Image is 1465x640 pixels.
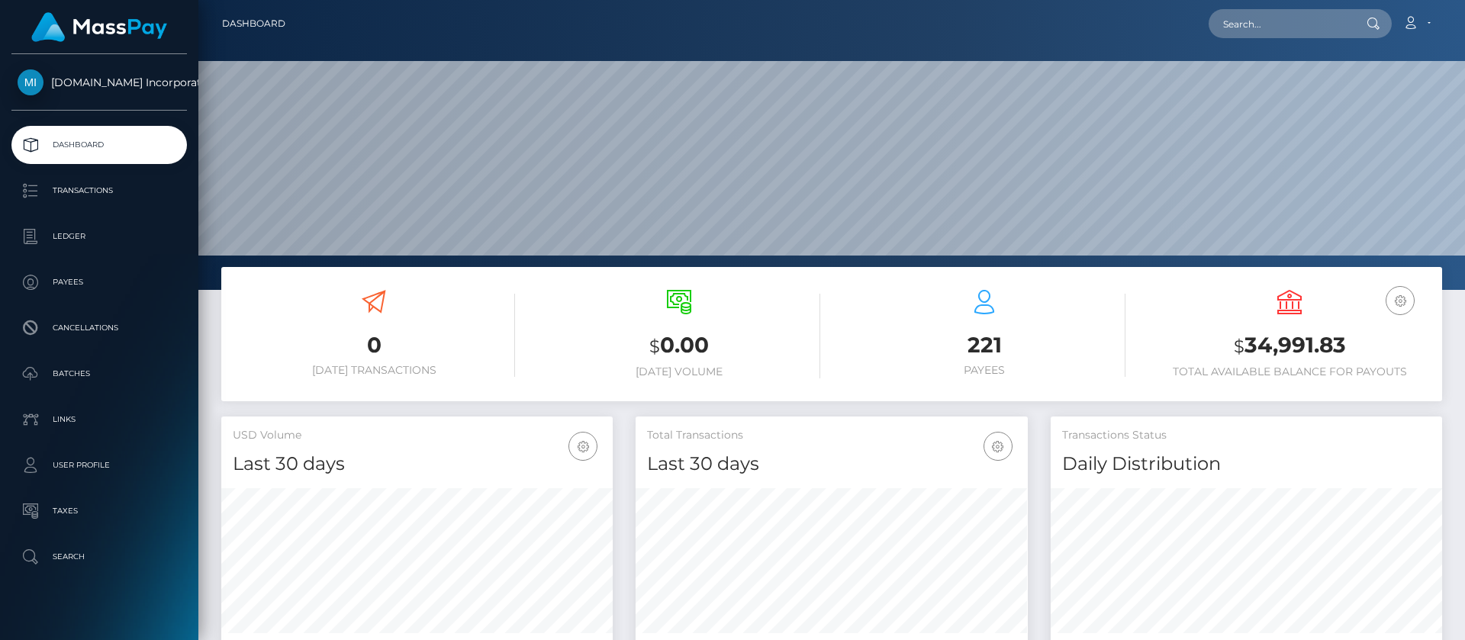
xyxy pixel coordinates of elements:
[31,12,167,42] img: MassPay Logo
[649,336,660,357] small: $
[538,330,820,362] h3: 0.00
[843,364,1125,377] h6: Payees
[1062,428,1431,443] h5: Transactions Status
[18,454,181,477] p: User Profile
[11,446,187,484] a: User Profile
[18,500,181,523] p: Taxes
[18,408,181,431] p: Links
[11,400,187,439] a: Links
[233,364,515,377] h6: [DATE] Transactions
[1209,9,1352,38] input: Search...
[647,451,1016,478] h4: Last 30 days
[1062,451,1431,478] h4: Daily Distribution
[11,263,187,301] a: Payees
[233,330,515,360] h3: 0
[11,172,187,210] a: Transactions
[222,8,285,40] a: Dashboard
[11,217,187,256] a: Ledger
[11,355,187,393] a: Batches
[11,126,187,164] a: Dashboard
[11,492,187,530] a: Taxes
[11,538,187,576] a: Search
[18,225,181,248] p: Ledger
[233,451,601,478] h4: Last 30 days
[233,428,601,443] h5: USD Volume
[538,365,820,378] h6: [DATE] Volume
[1148,365,1431,378] h6: Total Available Balance for Payouts
[843,330,1125,360] h3: 221
[18,69,43,95] img: Medley.com Incorporated
[11,76,187,89] span: [DOMAIN_NAME] Incorporated
[11,309,187,347] a: Cancellations
[1148,330,1431,362] h3: 34,991.83
[18,545,181,568] p: Search
[18,317,181,339] p: Cancellations
[18,179,181,202] p: Transactions
[647,428,1016,443] h5: Total Transactions
[18,362,181,385] p: Batches
[18,133,181,156] p: Dashboard
[1234,336,1244,357] small: $
[18,271,181,294] p: Payees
